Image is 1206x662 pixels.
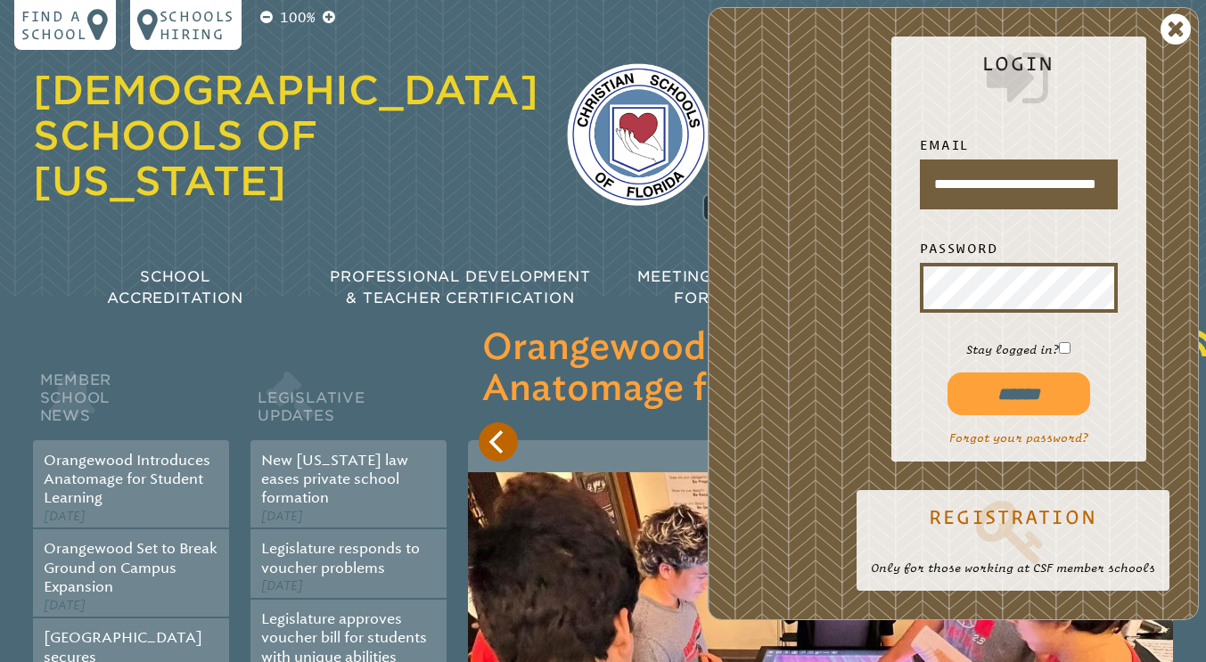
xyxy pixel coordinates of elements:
p: Schools Hiring [160,7,234,43]
p: 100% [276,7,319,29]
span: School Accreditation [107,268,242,306]
h2: Login [906,53,1133,113]
p: Find a school [21,7,87,43]
span: Professional Development & Teacher Certification [330,268,590,306]
span: Meetings & Workshops for Educators [637,268,855,306]
button: Previous [479,422,518,462]
span: [DATE] [261,509,303,524]
a: Registration [871,495,1155,567]
a: Legislature responds to voucher problems [261,540,420,576]
a: Orangewood Set to Break Ground on Campus Expansion [44,540,217,595]
a: [DEMOGRAPHIC_DATA] Schools of [US_STATE] [33,67,538,204]
img: csf-logo-web-colors.png [567,63,710,206]
h2: Member School News [33,367,229,440]
label: Password [920,238,1119,259]
span: [DATE] [261,578,303,593]
a: Orangewood Introduces Anatomage for Student Learning [44,452,210,507]
p: Only for those working at CSF member schools [871,560,1155,576]
span: [DATE] [44,598,86,613]
h2: Legislative Updates [250,367,447,440]
p: Stay logged in? [906,341,1133,358]
span: [DATE] [44,509,86,524]
a: Forgot your password? [949,431,1088,445]
label: Email [920,135,1119,156]
h3: Orangewood Introduces Anatomage for Student Learning [482,328,1159,410]
a: New [US_STATE] law eases private school formation [261,452,408,507]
